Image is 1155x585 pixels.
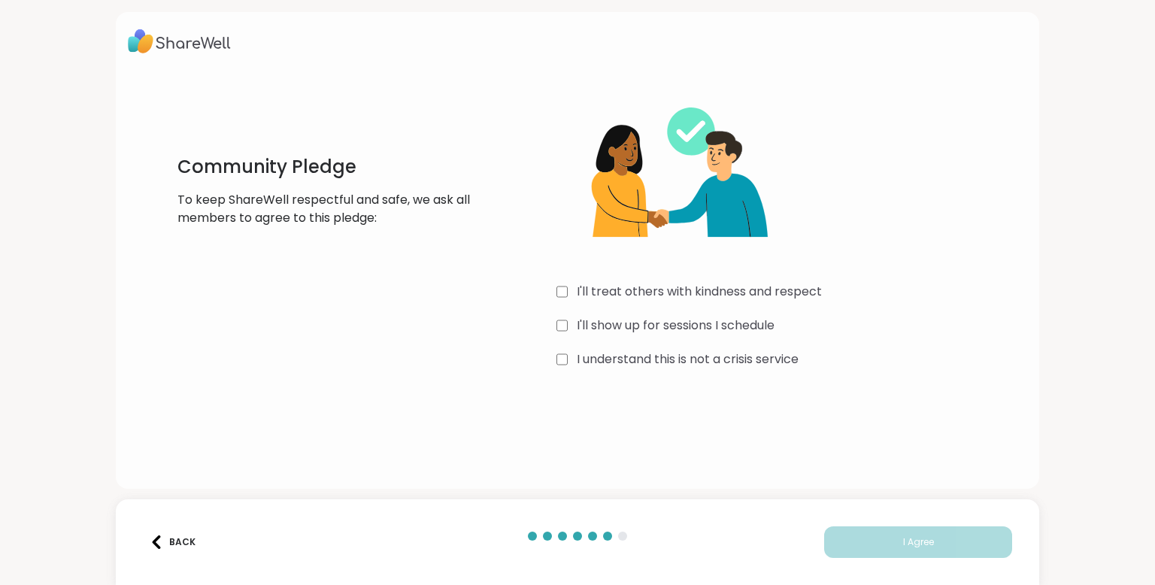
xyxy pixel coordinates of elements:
[903,535,934,549] span: I Agree
[177,191,478,227] p: To keep ShareWell respectful and safe, we ask all members to agree to this pledge:
[577,350,799,368] label: I understand this is not a crisis service
[177,155,478,179] h1: Community Pledge
[577,317,775,335] label: I'll show up for sessions I schedule
[143,526,203,558] button: Back
[150,535,196,549] div: Back
[128,24,231,59] img: ShareWell Logo
[824,526,1012,558] button: I Agree
[577,283,822,301] label: I'll treat others with kindness and respect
